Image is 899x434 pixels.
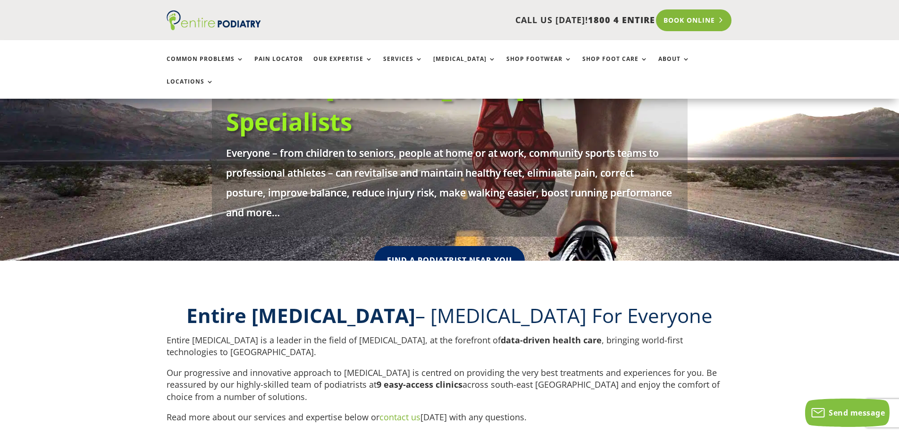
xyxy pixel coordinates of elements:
[167,302,733,334] h2: – [MEDICAL_DATA] For Everyone
[588,14,655,26] span: 1800 4 ENTIRE
[506,56,572,76] a: Shop Footwear
[377,379,462,390] strong: 9 easy-access clinics
[658,56,690,76] a: About
[829,408,885,418] span: Send message
[656,9,732,31] a: Book Online
[383,56,423,76] a: Services
[167,78,214,99] a: Locations
[379,411,420,423] a: contact us
[313,56,373,76] a: Our Expertise
[805,399,890,427] button: Send message
[297,14,655,26] p: CALL US [DATE]!
[226,37,639,138] a: South-[GEOGRAPHIC_DATA]'s Foot, Ankle & [MEDICAL_DATA] Health Specialists
[254,56,303,76] a: Pain Locator
[186,302,415,329] b: Entire [MEDICAL_DATA]
[501,334,602,346] strong: data-driven health care
[167,10,261,30] img: logo (1)
[582,56,648,76] a: Shop Foot Care
[167,56,244,76] a: Common Problems
[167,334,733,367] p: Entire [MEDICAL_DATA] is a leader in the field of [MEDICAL_DATA], at the forefront of , bringing ...
[433,56,496,76] a: [MEDICAL_DATA]
[167,367,733,412] p: Our progressive and innovative approach to [MEDICAL_DATA] is centred on providing the very best t...
[167,411,733,432] p: Read more about our services and expertise below or [DATE] with any questions.
[167,23,261,32] a: Entire Podiatry
[226,143,673,222] p: Everyone – from children to seniors, people at home or at work, community sports teams to profess...
[374,246,525,275] a: Find A Podiatrist Near You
